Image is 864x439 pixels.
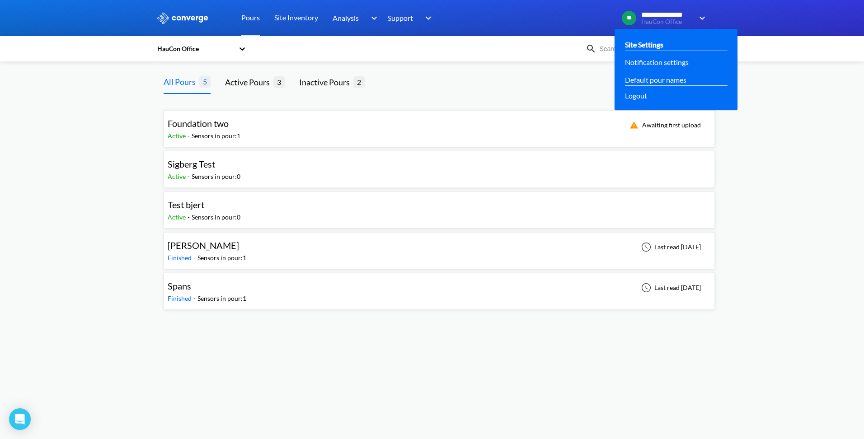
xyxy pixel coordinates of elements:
[188,132,192,140] span: -
[586,43,596,54] img: icon-search.svg
[365,13,380,23] img: downArrow.svg
[164,75,199,88] div: All Pours
[193,294,197,302] span: -
[636,242,704,252] div: Last read [DATE]
[188,173,192,180] span: -
[164,161,715,169] a: Sigberg TestActive-Sensors in pour:0
[168,254,193,262] span: Finished
[164,243,715,250] a: [PERSON_NAME]Finished-Sensors in pour:1Last read [DATE]
[193,254,197,262] span: -
[168,173,188,180] span: Active
[164,283,715,291] a: SpansFinished-Sensors in pour:1Last read [DATE]
[168,118,229,129] span: Foundation two
[197,253,246,263] div: Sensors in pour: 1
[625,74,686,85] a: Default pour names
[625,56,689,68] a: Notification settings
[641,19,693,25] span: HauCon Office
[192,172,240,182] div: Sensors in pour: 0
[164,121,715,128] a: Foundation twoActive-Sensors in pour:1Awaiting first upload
[168,132,188,140] span: Active
[299,76,353,89] div: Inactive Pours
[197,294,246,304] div: Sensors in pour: 1
[624,120,704,131] div: Awaiting first upload
[168,280,191,291] span: Spans
[192,212,240,222] div: Sensors in pour: 0
[273,76,285,88] span: 3
[192,131,240,141] div: Sensors in pour: 1
[156,12,209,24] img: logo_ewhite.svg
[188,213,192,221] span: -
[419,13,434,23] img: downArrow.svg
[168,199,204,210] span: Test bjert
[168,159,215,169] span: Sigberg Test
[199,76,211,87] span: 5
[353,76,365,88] span: 2
[168,213,188,221] span: Active
[168,294,193,302] span: Finished
[596,44,706,54] input: Search for a pour by name
[225,76,273,89] div: Active Pours
[388,12,413,23] span: Support
[333,12,359,23] span: Analysis
[625,90,647,101] span: Logout
[156,44,234,54] div: HauCon Office
[9,408,31,430] div: Open Intercom Messenger
[693,13,708,23] img: downArrow.svg
[636,282,704,293] div: Last read [DATE]
[168,240,239,251] span: [PERSON_NAME]
[625,39,663,50] a: Site Settings
[164,202,715,210] a: Test bjertActive-Sensors in pour:0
